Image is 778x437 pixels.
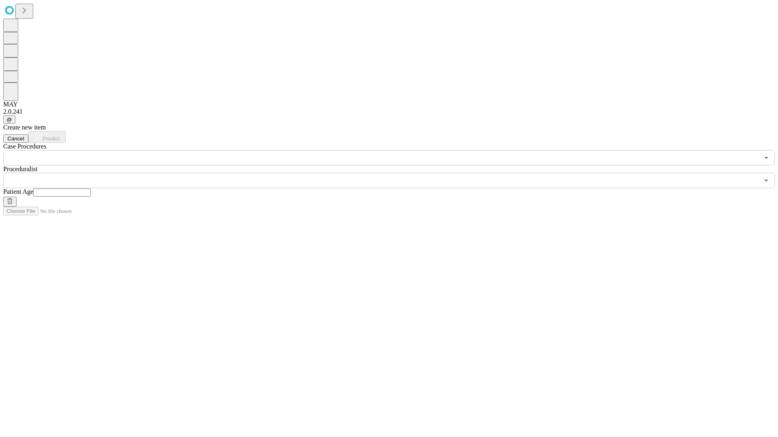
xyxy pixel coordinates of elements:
[7,136,24,142] span: Cancel
[28,131,66,143] button: Predict
[3,143,46,150] span: Scheduled Procedure
[3,108,775,115] div: 2.0.241
[761,175,772,186] button: Open
[3,101,775,108] div: MAY
[3,165,37,172] span: Proceduralist
[3,124,46,131] span: Create new item
[3,115,15,124] button: @
[761,152,772,163] button: Open
[6,117,12,123] span: @
[3,188,33,195] span: Patient Age
[43,136,59,142] span: Predict
[3,134,28,143] button: Cancel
